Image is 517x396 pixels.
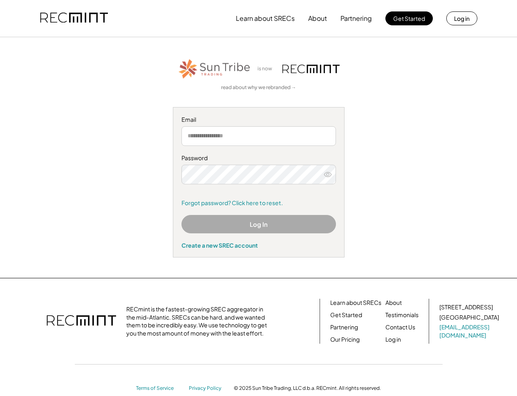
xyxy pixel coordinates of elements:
a: Partnering [330,323,358,331]
div: RECmint is the fastest-growing SREC aggregator in the mid-Atlantic. SRECs can be hard, and we wan... [126,305,271,337]
a: Get Started [330,311,362,319]
a: Our Pricing [330,336,360,344]
a: Forgot password? Click here to reset. [181,199,336,207]
a: Learn about SRECs [330,299,381,307]
img: recmint-logotype%403x.png [47,307,116,336]
button: Get Started [385,11,433,25]
button: Learn about SRECs [236,10,295,27]
button: About [308,10,327,27]
button: Partnering [340,10,372,27]
a: Contact Us [385,323,415,331]
div: [STREET_ADDRESS] [439,303,493,311]
div: is now [255,65,278,72]
div: [GEOGRAPHIC_DATA] [439,313,499,322]
a: Privacy Policy [189,385,226,392]
a: read about why we rebranded → [221,84,296,91]
a: [EMAIL_ADDRESS][DOMAIN_NAME] [439,323,501,339]
a: About [385,299,402,307]
div: Create a new SREC account [181,242,336,249]
img: recmint-logotype%403x.png [282,65,340,73]
div: Password [181,154,336,162]
a: Log in [385,336,401,344]
a: Terms of Service [136,385,181,392]
button: Log In [181,215,336,233]
a: Testimonials [385,311,419,319]
button: Log in [446,11,477,25]
div: Email [181,116,336,124]
img: recmint-logotype%403x.png [40,4,108,32]
img: STT_Horizontal_Logo%2B-%2BColor.png [178,58,251,80]
div: © 2025 Sun Tribe Trading, LLC d.b.a. RECmint. All rights reserved. [234,385,381,392]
